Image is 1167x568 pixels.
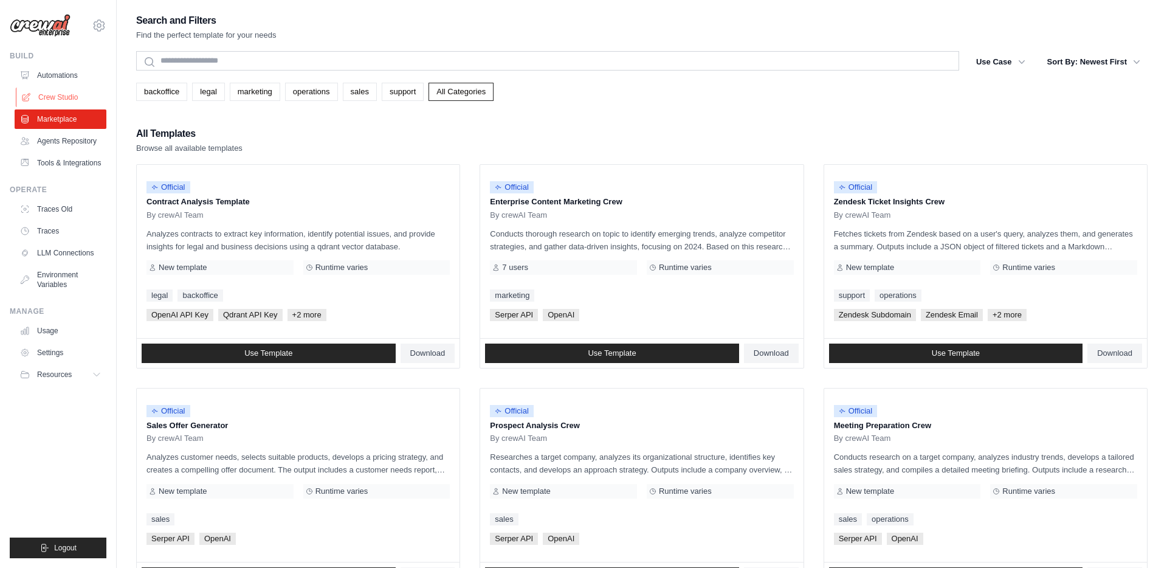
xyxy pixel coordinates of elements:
span: Runtime varies [315,487,368,496]
p: Researches a target company, analyzes its organizational structure, identifies key contacts, and ... [490,451,793,476]
a: Agents Repository [15,131,106,151]
a: sales [490,513,518,525]
span: Runtime varies [1002,487,1055,496]
span: OpenAI API Key [146,309,213,321]
p: Browse all available templates [136,142,243,154]
span: OpenAI [887,533,923,545]
span: New template [846,487,894,496]
span: +2 more [287,309,326,321]
a: Traces Old [15,199,106,219]
a: Automations [15,66,106,85]
span: By crewAI Team [490,210,547,220]
a: sales [834,513,862,525]
span: Zendesk Email [921,309,983,321]
span: 7 users [502,263,528,272]
a: Tools & Integrations [15,153,106,173]
span: Runtime varies [659,263,712,272]
p: Find the perfect template for your needs [136,29,277,41]
a: Use Template [485,344,739,363]
a: backoffice [136,83,187,101]
a: All Categories [429,83,494,101]
div: Operate [10,185,106,195]
p: Fetches tickets from Zendesk based on a user's query, analyzes them, and generates a summary. Out... [834,227,1137,253]
a: Environment Variables [15,265,106,294]
a: Download [401,344,455,363]
a: Marketplace [15,109,106,129]
button: Resources [15,365,106,384]
div: Build [10,51,106,61]
button: Logout [10,538,106,558]
a: support [382,83,424,101]
span: Serper API [146,533,194,545]
a: Settings [15,343,106,362]
a: marketing [230,83,280,101]
a: operations [875,289,921,302]
span: By crewAI Team [834,434,891,443]
p: Enterprise Content Marketing Crew [490,196,793,208]
span: OpenAI [199,533,236,545]
span: Serper API [490,533,538,545]
span: New template [502,487,550,496]
button: Sort By: Newest First [1040,51,1148,73]
span: By crewAI Team [490,434,547,443]
a: Download [744,344,799,363]
p: Conducts research on a target company, analyzes industry trends, develops a tailored sales strate... [834,451,1137,476]
span: Runtime varies [1002,263,1055,272]
span: By crewAI Team [834,210,891,220]
a: Usage [15,321,106,341]
a: marketing [490,289,534,302]
span: New template [159,487,207,496]
button: Use Case [969,51,1033,73]
span: Official [834,181,878,193]
p: Zendesk Ticket Insights Crew [834,196,1137,208]
span: Serper API [834,533,882,545]
span: Use Template [244,348,292,358]
span: Download [410,348,446,358]
span: Download [754,348,789,358]
p: Analyzes customer needs, selects suitable products, develops a pricing strategy, and creates a co... [146,451,450,476]
span: Use Template [932,348,980,358]
span: By crewAI Team [146,434,204,443]
span: Download [1097,348,1132,358]
a: legal [146,289,173,302]
a: Traces [15,221,106,241]
span: Runtime varies [659,487,712,496]
a: backoffice [177,289,222,302]
img: Logo [10,14,71,37]
a: sales [343,83,377,101]
span: By crewAI Team [146,210,204,220]
span: Official [834,405,878,417]
span: Resources [37,370,72,379]
a: Crew Studio [16,88,108,107]
a: operations [867,513,914,525]
a: Use Template [142,344,396,363]
span: Runtime varies [315,263,368,272]
span: Official [490,181,534,193]
span: Qdrant API Key [218,309,283,321]
a: operations [285,83,338,101]
p: Analyzes contracts to extract key information, identify potential issues, and provide insights fo... [146,227,450,253]
span: Use Template [588,348,636,358]
span: OpenAI [543,533,579,545]
h2: All Templates [136,125,243,142]
span: Logout [54,543,77,553]
h2: Search and Filters [136,12,277,29]
p: Prospect Analysis Crew [490,420,793,432]
a: Download [1087,344,1142,363]
p: Meeting Preparation Crew [834,420,1137,432]
a: support [834,289,870,302]
span: New template [159,263,207,272]
span: Official [146,181,190,193]
span: Serper API [490,309,538,321]
a: sales [146,513,174,525]
span: Zendesk Subdomain [834,309,916,321]
span: OpenAI [543,309,579,321]
p: Sales Offer Generator [146,420,450,432]
div: Manage [10,307,106,316]
a: legal [192,83,224,101]
p: Conducts thorough research on topic to identify emerging trends, analyze competitor strategies, a... [490,227,793,253]
a: Use Template [829,344,1083,363]
span: New template [846,263,894,272]
span: Official [490,405,534,417]
a: LLM Connections [15,243,106,263]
